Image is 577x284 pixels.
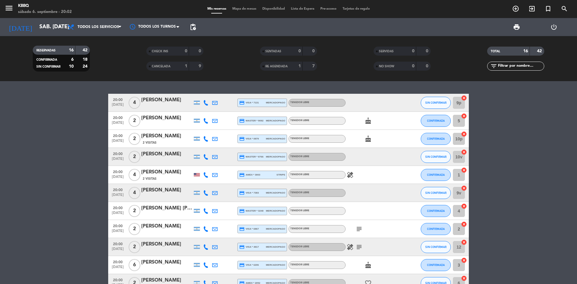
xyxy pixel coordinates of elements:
span: 2 [129,205,140,217]
span: [DATE] [110,265,125,272]
span: Mapa de mesas [229,7,259,11]
strong: 0 [426,49,429,53]
button: SIN CONFIRMAR [421,241,451,253]
i: credit_card [239,100,245,105]
span: master * 8766 [239,154,264,160]
strong: 0 [312,49,316,53]
span: 20:00 [110,258,125,265]
button: menu [5,4,14,15]
span: mercadopago [266,101,285,105]
i: credit_card [239,244,245,250]
i: power_settings_new [550,23,557,31]
i: cancel [461,167,467,173]
span: 20:00 [110,240,125,247]
span: Tenedor Libre [290,137,309,140]
span: SIN CONFIRMAR [36,65,60,68]
i: cake [365,135,372,142]
i: credit_card [239,190,245,196]
span: 20:00 [110,132,125,139]
button: CONFIRMADA [421,169,451,181]
button: CONFIRMADA [421,205,451,217]
strong: 9 [199,64,202,68]
span: pending_actions [189,23,197,31]
span: 20:00 [110,96,125,103]
i: credit_card [239,136,245,142]
span: CONFIRMADA [36,58,57,61]
span: mercadopago [266,227,285,231]
span: [DATE] [110,121,125,128]
span: 2 [129,133,140,145]
i: arrow_drop_down [56,23,63,31]
span: visa * 6206 [239,262,259,268]
i: menu [5,4,14,13]
span: 2 Visitas [143,176,157,181]
span: SIN CONFIRMAR [425,191,447,194]
span: Tenedor Libre [290,119,309,122]
span: [DATE] [110,103,125,110]
i: cancel [461,185,467,191]
span: mercadopago [266,119,285,123]
i: cancel [461,113,467,119]
span: CANCELADA [152,65,170,68]
i: add_circle_outline [512,5,519,12]
i: cancel [461,149,467,155]
div: [PERSON_NAME] [141,258,192,266]
span: 2 Visitas [143,140,157,145]
span: [DATE] [110,193,125,200]
i: [DATE] [5,20,36,34]
span: 2 [129,241,140,253]
span: Tenedor Libre [290,155,309,158]
i: credit_card [239,118,245,124]
span: 4 [129,97,140,109]
i: exit_to_app [528,5,536,12]
span: 20:00 [110,150,125,157]
span: mercadopago [266,155,285,159]
span: Tenedor Libre [290,282,309,284]
button: SIN CONFIRMAR [421,187,451,199]
span: TOTAL [491,50,500,53]
span: SIN CONFIRMAR [425,245,447,249]
strong: 16 [523,49,528,53]
span: Todos los servicios [78,25,119,29]
i: credit_card [239,154,245,160]
span: 20:00 [110,276,125,283]
span: 20:00 [110,222,125,229]
span: 4 [129,187,140,199]
i: filter_list [490,63,497,70]
span: master * 9092 [239,118,264,124]
span: mercadopago [266,209,285,213]
i: cancel [461,95,467,101]
span: RESERVADAS [36,49,56,52]
span: visa * 7383 [239,190,259,196]
span: amex * 3003 [239,172,260,178]
span: visa * 7131 [239,100,259,105]
span: CONFIRMADA [427,137,445,140]
div: [PERSON_NAME] [141,186,192,194]
span: Tenedor Libre [290,228,309,230]
i: cancel [461,275,467,281]
span: CHECK INS [152,50,168,53]
i: search [561,5,568,12]
span: Tenedor Libre [290,264,309,266]
span: [DATE] [110,247,125,254]
i: subject [356,225,363,233]
span: RE AGENDADA [265,65,288,68]
span: mercadopago [266,263,285,267]
span: visa * 0879 [239,136,259,142]
div: sábado 6. septiembre - 20:02 [18,9,72,15]
strong: 0 [412,49,414,53]
strong: 0 [298,49,301,53]
div: LOG OUT [535,18,572,36]
span: [DATE] [110,157,125,164]
strong: 0 [412,64,414,68]
i: cancel [461,239,467,245]
div: [PERSON_NAME] [141,150,192,158]
strong: 10 [69,64,74,69]
span: Lista de Espera [288,7,317,11]
span: 4 [129,169,140,181]
span: NO SHOW [379,65,394,68]
span: 20:00 [110,186,125,193]
div: [PERSON_NAME] [141,114,192,122]
i: cancel [461,257,467,263]
span: Disponibilidad [259,7,288,11]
